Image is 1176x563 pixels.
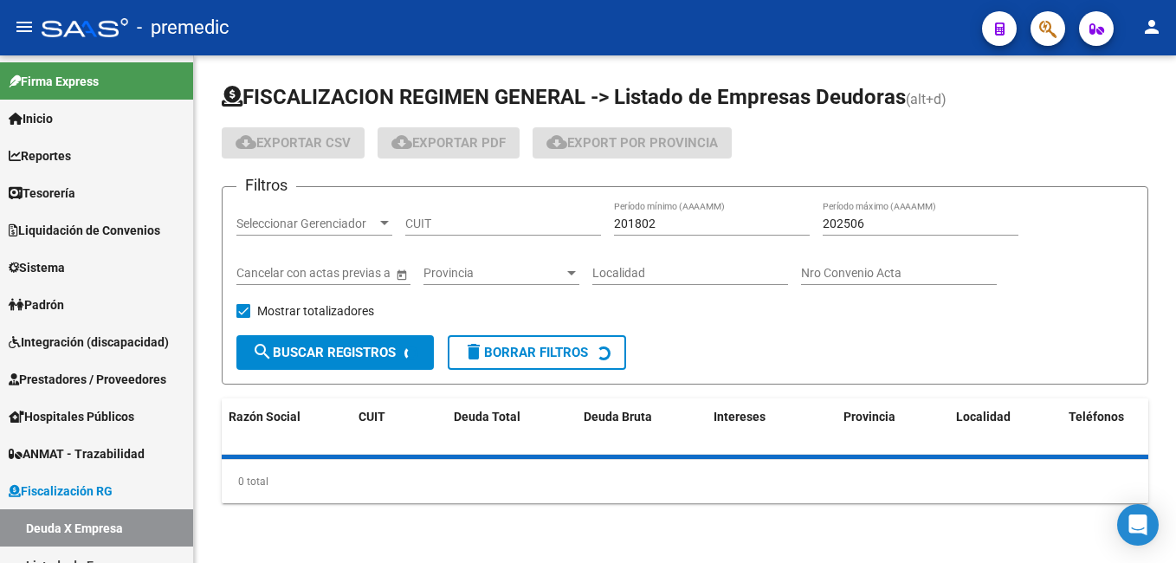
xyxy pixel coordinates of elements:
[533,127,732,159] button: Export por Provincia
[546,132,567,152] mat-icon: cloud_download
[9,146,71,165] span: Reportes
[1117,504,1159,546] div: Open Intercom Messenger
[1141,16,1162,37] mat-icon: person
[9,444,145,463] span: ANMAT - Trazabilidad
[236,132,256,152] mat-icon: cloud_download
[956,410,1011,424] span: Localidad
[352,398,447,456] datatable-header-cell: CUIT
[137,9,229,47] span: - premedic
[391,135,506,151] span: Exportar PDF
[9,295,64,314] span: Padrón
[9,184,75,203] span: Tesorería
[236,335,434,370] button: Buscar Registros
[378,127,520,159] button: Exportar PDF
[391,132,412,152] mat-icon: cloud_download
[257,301,374,321] span: Mostrar totalizadores
[9,109,53,128] span: Inicio
[1069,410,1124,424] span: Teléfonos
[447,398,577,456] datatable-header-cell: Deuda Total
[9,370,166,389] span: Prestadores / Proveedores
[9,258,65,277] span: Sistema
[222,127,365,159] button: Exportar CSV
[546,135,718,151] span: Export por Provincia
[584,410,652,424] span: Deuda Bruta
[236,173,296,197] h3: Filtros
[463,341,484,362] mat-icon: delete
[14,16,35,37] mat-icon: menu
[577,398,707,456] datatable-header-cell: Deuda Bruta
[463,345,588,360] span: Borrar Filtros
[448,335,626,370] button: Borrar Filtros
[392,265,410,283] button: Open calendar
[359,410,385,424] span: CUIT
[454,410,520,424] span: Deuda Total
[252,345,396,360] span: Buscar Registros
[837,398,949,456] datatable-header-cell: Provincia
[423,266,564,281] span: Provincia
[9,407,134,426] span: Hospitales Públicos
[229,410,300,424] span: Razón Social
[949,398,1062,456] datatable-header-cell: Localidad
[714,410,766,424] span: Intereses
[236,135,351,151] span: Exportar CSV
[9,72,99,91] span: Firma Express
[9,333,169,352] span: Integración (discapacidad)
[906,91,947,107] span: (alt+d)
[9,221,160,240] span: Liquidación de Convenios
[222,398,352,456] datatable-header-cell: Razón Social
[843,410,895,424] span: Provincia
[222,460,1148,503] div: 0 total
[252,341,273,362] mat-icon: search
[9,482,113,501] span: Fiscalización RG
[707,398,837,456] datatable-header-cell: Intereses
[236,217,377,231] span: Seleccionar Gerenciador
[222,85,906,109] span: FISCALIZACION REGIMEN GENERAL -> Listado de Empresas Deudoras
